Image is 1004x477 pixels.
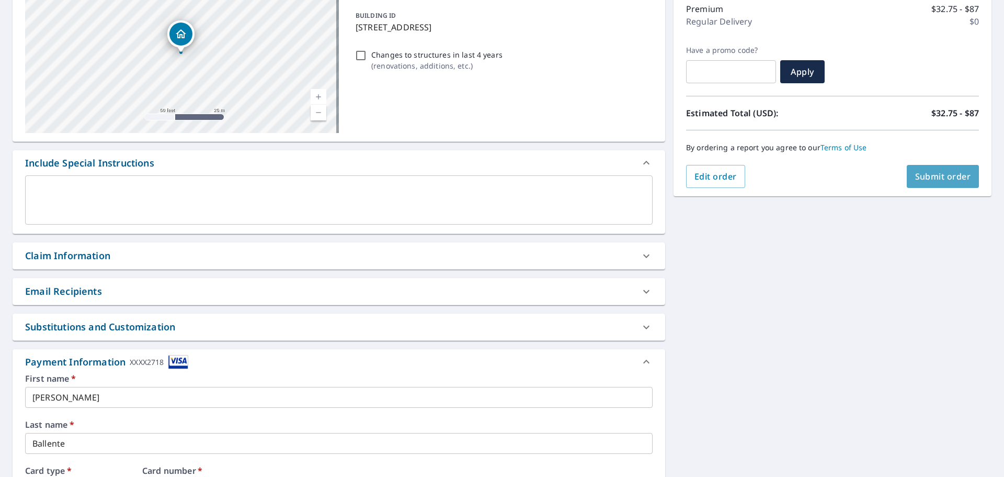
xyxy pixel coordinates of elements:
div: Dropped pin, building 1, Residential property, 10378 Lexington Estates Blvd Boca Raton, FL 33428 [167,20,195,53]
label: Last name [25,420,653,429]
p: $32.75 - $87 [931,3,979,15]
span: Edit order [694,171,737,182]
label: Card type [25,467,134,475]
a: Current Level 19, Zoom Out [311,105,326,120]
p: Estimated Total (USD): [686,107,832,119]
p: Regular Delivery [686,15,752,28]
p: [STREET_ADDRESS] [356,21,648,34]
div: Email Recipients [25,284,102,298]
p: Changes to structures in last 4 years [371,49,503,60]
p: ( renovations, additions, etc. ) [371,60,503,71]
button: Edit order [686,165,745,188]
div: Email Recipients [13,278,665,305]
span: Submit order [915,171,971,182]
div: Include Special Instructions [13,150,665,175]
div: Claim Information [13,242,665,269]
p: By ordering a report you agree to our [686,143,979,152]
div: Substitutions and Customization [13,314,665,340]
a: Terms of Use [820,142,867,152]
label: First name [25,374,653,383]
div: Substitutions and Customization [25,320,175,334]
p: Premium [686,3,723,15]
div: Payment InformationXXXX2718cardImage [13,349,665,374]
p: $0 [969,15,979,28]
button: Apply [780,60,825,83]
label: Card number [142,467,653,475]
p: $32.75 - $87 [931,107,979,119]
div: XXXX2718 [130,355,164,369]
div: Include Special Instructions [25,156,154,170]
button: Submit order [907,165,979,188]
img: cardImage [168,355,188,369]
a: Current Level 19, Zoom In [311,89,326,105]
div: Payment Information [25,355,188,369]
div: Claim Information [25,249,110,263]
span: Apply [789,66,816,77]
p: BUILDING ID [356,11,396,20]
label: Have a promo code? [686,46,776,55]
